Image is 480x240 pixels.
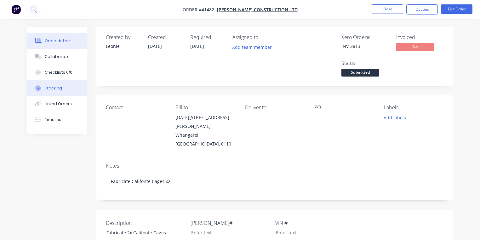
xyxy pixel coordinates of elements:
div: Assigned to [232,34,295,40]
div: Timeline [45,117,61,123]
label: [PERSON_NAME]# [191,219,269,227]
div: Required [190,34,225,40]
div: Created [148,34,183,40]
button: Tracking [27,80,87,96]
button: Order details [27,33,87,49]
div: [DATE][STREET_ADDRESS][PERSON_NAME] [175,113,235,131]
div: [DATE][STREET_ADDRESS][PERSON_NAME]Whangarei, [GEOGRAPHIC_DATA], 0110 [175,113,235,148]
div: Collaborate [45,54,70,60]
button: Add team member [229,43,275,51]
div: Deliver to [245,105,305,111]
span: Order #41482 - [183,7,217,13]
div: Contact [106,105,165,111]
div: Fabricate Califonte Cages x2 [106,172,443,191]
label: VIN # [275,219,354,227]
button: Options [406,4,438,14]
span: [DATE] [190,43,204,49]
div: Notes [106,163,443,169]
div: PO [314,105,374,111]
div: Xero Order # [341,34,389,40]
span: No [396,43,434,51]
button: Timeline [27,112,87,128]
button: Checklists 0/0 [27,65,87,80]
button: Close [372,4,403,14]
div: Checklists 0/0 [45,70,72,75]
div: Fabricate 2x Califonte Cages [101,228,180,237]
button: Collaborate [27,49,87,65]
div: Order details [45,38,71,44]
button: Add team member [232,43,275,51]
img: Factory [11,5,21,14]
div: Leonie [106,43,140,49]
div: Status [341,60,389,66]
div: Linked Orders [45,101,72,107]
a: [PERSON_NAME] Construction Ltd [217,7,298,13]
button: Linked Orders [27,96,87,112]
button: Edit Order [441,4,472,14]
div: Whangarei, [GEOGRAPHIC_DATA], 0110 [175,131,235,148]
span: [DATE] [148,43,162,49]
div: Invoiced [396,34,443,40]
label: Description [106,219,185,227]
div: INV-2813 [341,43,389,49]
span: Submitted [341,69,379,77]
button: Add labels [380,113,409,122]
div: Created by [106,34,140,40]
button: Submitted [341,69,379,78]
div: Tracking [45,85,62,91]
div: Bill to [175,105,235,111]
div: Labels [384,105,443,111]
